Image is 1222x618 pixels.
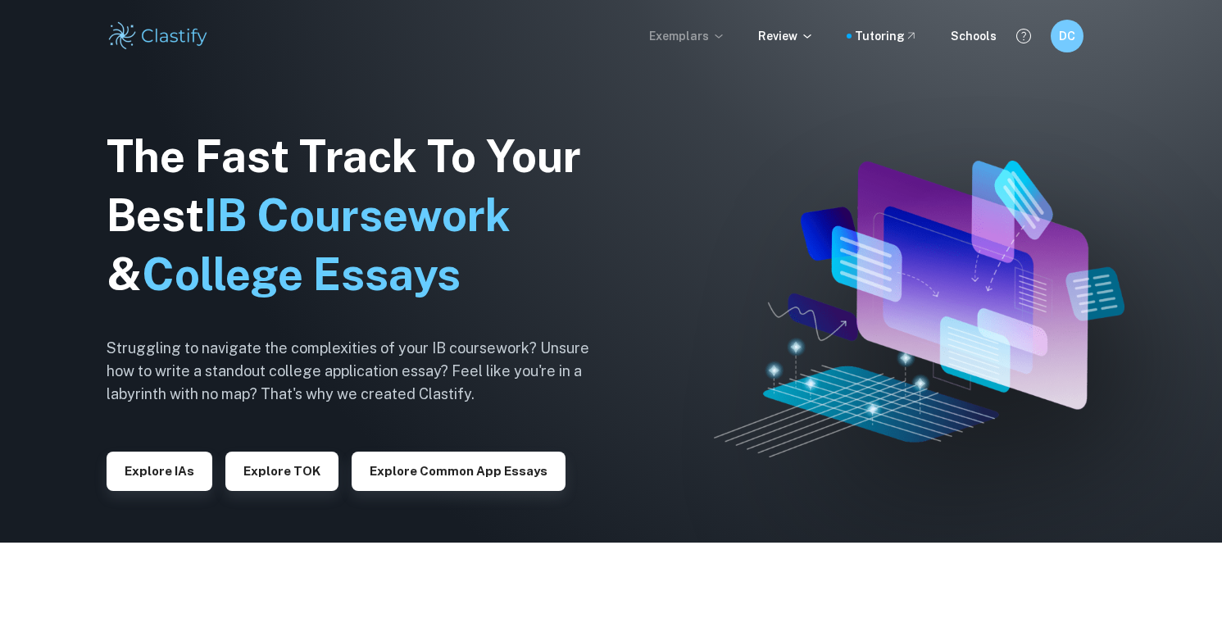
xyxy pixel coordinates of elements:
p: Exemplars [649,27,725,45]
h1: The Fast Track To Your Best & [107,127,615,304]
a: Schools [951,27,997,45]
p: Review [758,27,814,45]
span: IB Coursework [204,189,511,241]
img: Clastify hero [714,161,1124,457]
button: Explore Common App essays [352,452,566,491]
span: College Essays [142,248,461,300]
a: Tutoring [855,27,918,45]
a: Explore TOK [225,462,338,478]
button: Explore IAs [107,452,212,491]
a: Explore IAs [107,462,212,478]
a: Explore Common App essays [352,462,566,478]
h6: DC [1057,27,1076,45]
img: Clastify logo [107,20,211,52]
button: DC [1051,20,1083,52]
button: Explore TOK [225,452,338,491]
button: Help and Feedback [1010,22,1038,50]
h6: Struggling to navigate the complexities of your IB coursework? Unsure how to write a standout col... [107,337,615,406]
